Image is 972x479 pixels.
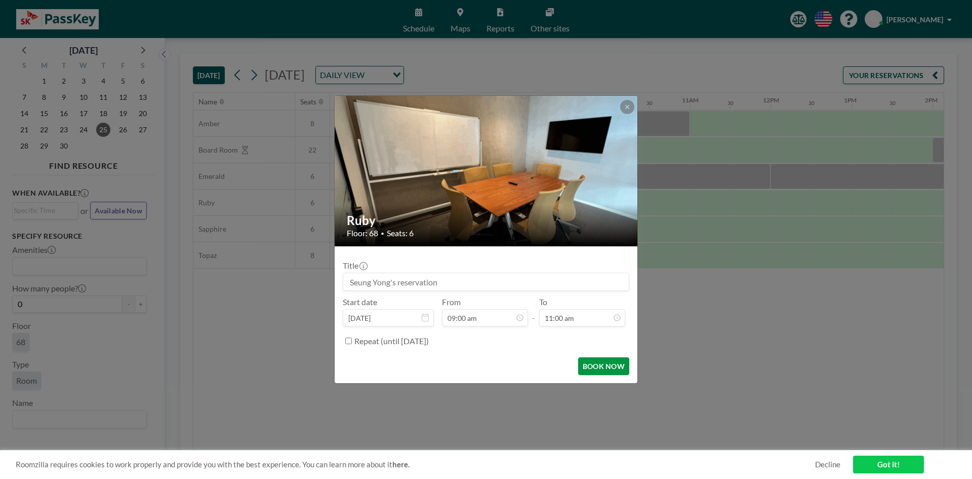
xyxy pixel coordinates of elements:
img: 537.gif [335,83,638,260]
a: here. [392,460,410,469]
h2: Ruby [347,213,626,228]
label: Title [343,261,367,271]
label: From [442,297,461,307]
label: Start date [343,297,377,307]
span: Seats: 6 [387,228,414,238]
span: Roomzilla requires cookies to work properly and provide you with the best experience. You can lea... [16,460,815,469]
label: Repeat (until [DATE]) [354,336,429,346]
label: To [539,297,547,307]
button: BOOK NOW [578,357,629,375]
a: Decline [815,460,840,469]
span: - [532,301,535,323]
span: Floor: 68 [347,228,378,238]
span: • [381,230,384,237]
a: Got it! [853,456,924,473]
input: Seung Yong's reservation [343,273,629,290]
